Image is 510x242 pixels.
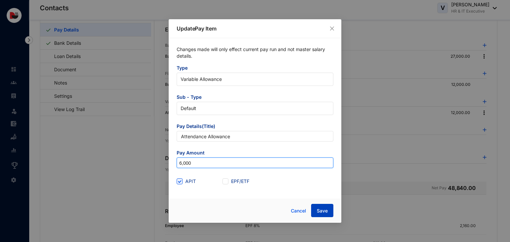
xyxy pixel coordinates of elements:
[177,65,333,73] span: Type
[311,204,333,217] button: Save
[181,103,329,113] span: Default
[177,94,333,102] span: Sub - Type
[181,74,329,84] span: Variable Allowance
[317,208,328,214] span: Save
[183,178,199,185] span: APIT
[177,25,333,32] p: Update Pay Item
[329,26,335,31] span: close
[286,204,311,217] button: Cancel
[177,131,333,142] input: Pay item title
[291,207,306,214] span: Cancel
[177,158,333,168] input: Amount
[177,150,333,157] span: Pay Amount
[328,25,336,32] button: Close
[177,46,333,65] p: Changes made will only effect current pay run and not master salary details.
[177,123,333,131] span: Pay Details(Title)
[228,178,252,185] span: EPF/ETF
